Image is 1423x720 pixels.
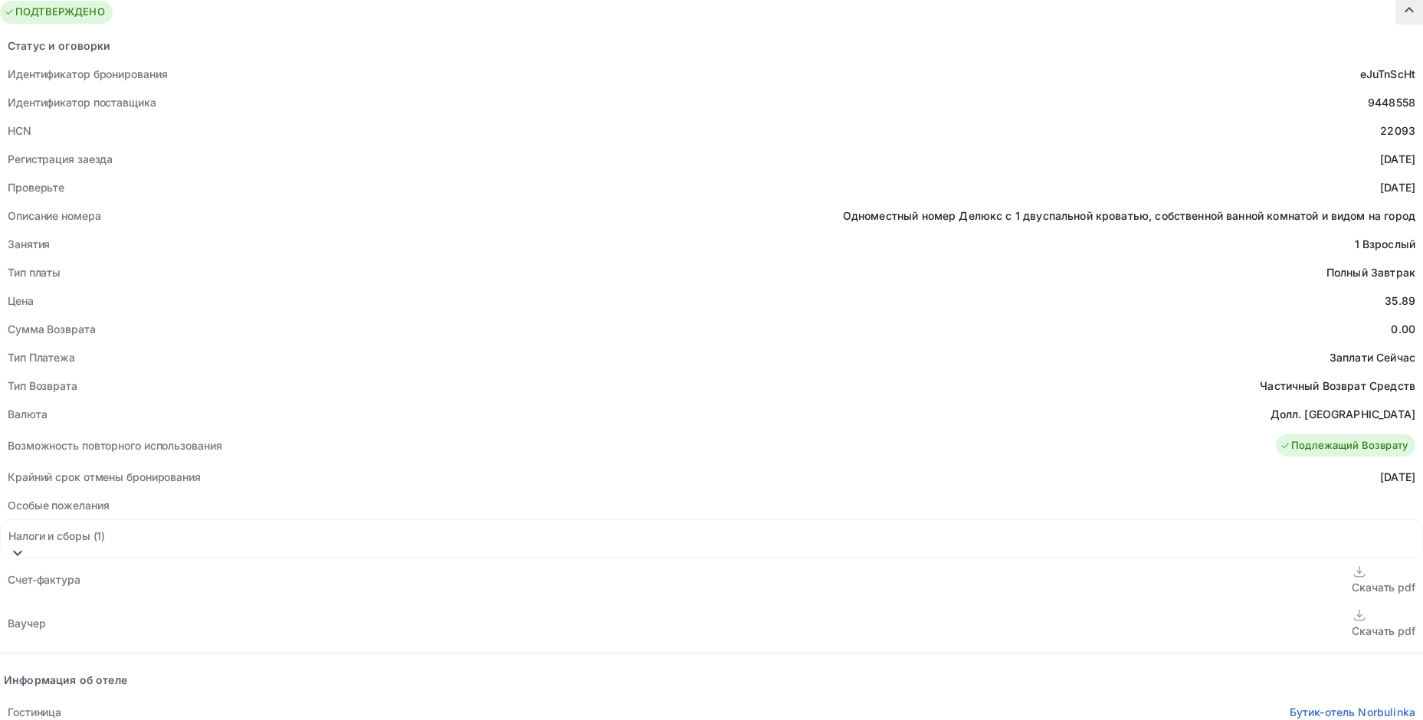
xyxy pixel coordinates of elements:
[4,673,127,686] ya-tr-span: Информация об отеле
[15,5,105,20] ya-tr-span: ПОДТВЕРЖДЕНО
[8,237,50,250] ya-tr-span: Занятия
[8,294,34,307] ya-tr-span: Цена
[8,617,45,630] ya-tr-span: Ваучер
[1290,705,1415,718] ya-tr-span: Бутик-отель Norbulinka
[1380,469,1415,485] div: [DATE]
[843,209,1415,222] ya-tr-span: Одноместный номер Делюкс с 1 двуспальной кроватью, собственной ванной комнатой и видом на город
[8,96,156,109] ya-tr-span: Идентификатор поставщика
[1380,123,1415,139] div: 22093
[1352,624,1415,637] ya-tr-span: Скачать pdf
[1290,704,1415,720] a: Бутик-отель Norbulinka
[8,209,101,222] ya-tr-span: Описание номера
[1352,581,1415,594] ya-tr-span: Скачать pdf
[8,470,201,483] ya-tr-span: Крайний срок отмены бронирования
[1291,438,1408,453] ya-tr-span: Подлежащий Возврату
[8,573,80,586] ya-tr-span: Счет-фактура
[8,181,64,194] ya-tr-span: Проверьте
[1380,151,1415,167] div: [DATE]
[1360,67,1415,80] ya-tr-span: eJuTnScHt
[1380,179,1415,195] div: [DATE]
[8,351,75,364] ya-tr-span: Тип Платежа
[1368,94,1415,110] div: 9448558
[8,266,61,279] ya-tr-span: Тип платы
[8,705,61,718] ya-tr-span: Гостиница
[101,529,105,542] ya-tr-span: )
[8,499,109,512] ya-tr-span: Особые пожелания
[8,152,113,165] ya-tr-span: Регистрация заезда
[1260,379,1415,392] ya-tr-span: Частичный Возврат Средств
[1391,321,1415,337] div: 0.00
[1385,293,1415,309] div: 35.89
[1355,237,1416,250] ya-tr-span: 1 Взрослый
[97,529,101,542] ya-tr-span: 1
[8,39,111,52] ya-tr-span: Статус и оговорки
[1326,266,1415,279] ya-tr-span: Полный Завтрак
[1271,407,1415,421] ya-tr-span: Долл. [GEOGRAPHIC_DATA]
[1,520,1422,557] div: Налоги и сборы (1)
[8,379,77,392] ya-tr-span: Тип Возврата
[8,124,31,137] ya-tr-span: HCN
[8,439,221,452] ya-tr-span: Возможность повторного использования
[8,407,47,421] ya-tr-span: Валюта
[8,529,97,542] ya-tr-span: Налоги и сборы (
[8,67,167,80] ya-tr-span: Идентификатор бронирования
[1330,351,1415,364] ya-tr-span: Заплати Сейчас
[8,322,96,335] ya-tr-span: Сумма Возврата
